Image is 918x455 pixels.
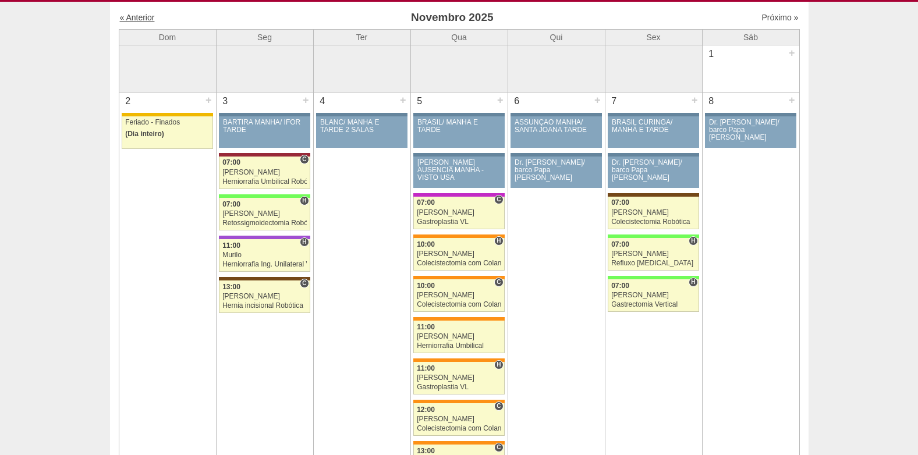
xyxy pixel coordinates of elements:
[119,29,216,45] th: Dom
[608,157,699,188] a: Dr. [PERSON_NAME]/ barco Papa [PERSON_NAME]
[300,279,309,288] span: Consultório
[219,157,310,189] a: C 07:00 [PERSON_NAME] Herniorrafia Umbilical Robótica
[761,13,798,22] a: Próximo »
[611,301,696,308] div: Gastrectomia Vertical
[703,45,721,63] div: 1
[417,119,501,134] div: BRASIL/ MANHÃ E TARDE
[705,113,796,116] div: Key: Aviso
[222,283,240,291] span: 13:00
[508,93,526,110] div: 6
[608,116,699,148] a: BRASIL CURINGA/ MANHÃ E TARDE
[417,159,501,182] div: [PERSON_NAME] AUSENCIA MANHA - VISTO USA
[413,157,504,188] a: [PERSON_NAME] AUSENCIA MANHA - VISTO USA
[417,333,501,340] div: [PERSON_NAME]
[702,29,799,45] th: Sáb
[608,234,699,238] div: Key: Brasil
[222,210,307,218] div: [PERSON_NAME]
[417,374,501,382] div: [PERSON_NAME]
[611,240,629,248] span: 07:00
[611,282,629,290] span: 07:00
[413,197,504,229] a: C 07:00 [PERSON_NAME] Gastroplastia VL
[125,119,210,126] div: Feriado - Finados
[787,45,797,61] div: +
[417,209,501,216] div: [PERSON_NAME]
[508,29,605,45] th: Qui
[316,116,407,148] a: BLANC/ MANHÃ E TARDE 2 SALAS
[690,93,700,108] div: +
[222,200,240,208] span: 07:00
[511,116,601,148] a: ASSUNÇÃO MANHÃ/ SANTA JOANA TARDE
[608,197,699,229] a: 07:00 [PERSON_NAME] Colecistectomia Robótica
[494,236,503,246] span: Hospital
[511,157,601,188] a: Dr. [PERSON_NAME]/ barco Papa [PERSON_NAME]
[608,238,699,271] a: H 07:00 [PERSON_NAME] Refluxo [MEDICAL_DATA] esofágico Robótico
[222,251,307,259] div: Murilo
[605,93,623,110] div: 7
[300,237,309,247] span: Hospital
[219,236,310,239] div: Key: IFOR
[219,239,310,272] a: H 11:00 Murilo Herniorrafia Ing. Unilateral VL
[219,198,310,230] a: H 07:00 [PERSON_NAME] Retossigmoidectomia Robótica
[515,119,598,134] div: ASSUNÇÃO MANHÃ/ SANTA JOANA TARDE
[611,292,696,299] div: [PERSON_NAME]
[494,360,503,369] span: Hospital
[219,194,310,198] div: Key: Brasil
[495,93,505,108] div: +
[300,196,309,205] span: Hospital
[705,116,796,148] a: Dr. [PERSON_NAME]/ barco Papa [PERSON_NAME]
[300,155,309,164] span: Consultório
[313,29,410,45] th: Ter
[413,234,504,238] div: Key: São Luiz - SCS
[515,159,598,182] div: Dr. [PERSON_NAME]/ barco Papa [PERSON_NAME]
[413,153,504,157] div: Key: Aviso
[417,383,501,391] div: Gastroplastia VL
[417,260,501,267] div: Colecistectomia com Colangiografia VL
[611,260,696,267] div: Refluxo [MEDICAL_DATA] esofágico Robótico
[494,195,503,204] span: Consultório
[222,158,240,166] span: 07:00
[608,276,699,279] div: Key: Brasil
[125,130,164,138] span: (Dia inteiro)
[413,238,504,271] a: H 10:00 [PERSON_NAME] Colecistectomia com Colangiografia VL
[612,159,695,182] div: Dr. [PERSON_NAME]/ barco Papa [PERSON_NAME]
[222,293,307,300] div: [PERSON_NAME]
[222,261,307,268] div: Herniorrafia Ing. Unilateral VL
[494,443,503,452] span: Consultório
[222,241,240,250] span: 11:00
[608,153,699,157] div: Key: Aviso
[689,278,697,287] span: Hospital
[417,425,501,432] div: Colecistectomia com Colangiografia VL
[316,113,407,116] div: Key: Aviso
[413,400,504,403] div: Key: São Luiz - SCS
[219,277,310,280] div: Key: Santa Joana
[120,13,155,22] a: « Anterior
[223,119,306,134] div: BARTIRA MANHÃ/ IFOR TARDE
[611,209,696,216] div: [PERSON_NAME]
[413,276,504,279] div: Key: São Luiz - SCS
[222,169,307,176] div: [PERSON_NAME]
[417,364,435,372] span: 11:00
[611,218,696,226] div: Colecistectomia Robótica
[413,321,504,353] a: 11:00 [PERSON_NAME] Herniorrafia Umbilical
[119,93,137,110] div: 2
[608,193,699,197] div: Key: Santa Joana
[709,119,792,142] div: Dr. [PERSON_NAME]/ barco Papa [PERSON_NAME]
[413,116,504,148] a: BRASIL/ MANHÃ E TARDE
[417,447,435,455] span: 13:00
[417,218,501,226] div: Gastroplastia VL
[494,278,503,287] span: Consultório
[219,113,310,116] div: Key: Aviso
[410,29,508,45] th: Qua
[417,198,435,207] span: 07:00
[204,93,214,108] div: +
[216,29,313,45] th: Seg
[417,323,435,331] span: 11:00
[605,29,702,45] th: Sex
[122,116,212,149] a: Feriado - Finados (Dia inteiro)
[413,362,504,394] a: H 11:00 [PERSON_NAME] Gastroplastia VL
[222,219,307,227] div: Retossigmoidectomia Robótica
[608,279,699,312] a: H 07:00 [PERSON_NAME] Gastrectomia Vertical
[413,358,504,362] div: Key: São Luiz - SCS
[417,240,435,248] span: 10:00
[494,401,503,411] span: Consultório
